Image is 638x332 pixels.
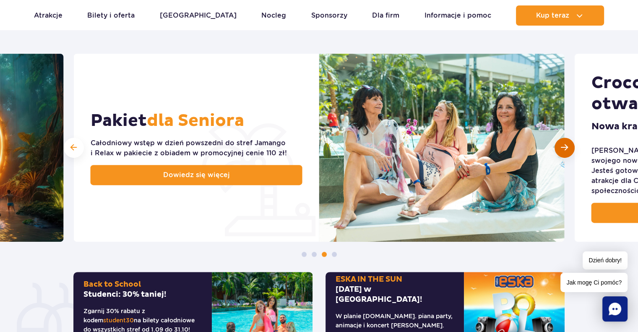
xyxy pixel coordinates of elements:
[583,251,628,269] span: Dzień dobry!
[319,54,565,242] img: Pakiet dla Seniora
[91,165,302,185] a: Dowiedz się więcej
[83,280,141,289] span: Back to School
[160,5,237,26] a: [GEOGRAPHIC_DATA]
[163,170,230,180] span: Dowiedz się więcej
[91,110,244,131] h2: Pakiet
[536,12,569,19] span: Kup teraz
[560,273,628,292] span: Jak mogę Ci pomóc?
[336,274,402,284] span: ESKA IN THE SUN
[83,280,202,300] h2: Studenci: 30% taniej!
[147,110,244,131] span: dla Seniora
[91,138,302,158] div: Całodniowy wstęp w dzień powszedni do stref Jamango i Relax w pakiecie z obiadem w promocyjnej ce...
[555,138,575,158] div: Następny slajd
[372,5,399,26] a: Dla firm
[103,317,134,324] span: student30
[261,5,286,26] a: Nocleg
[336,274,454,305] h2: [DATE] w [GEOGRAPHIC_DATA]!
[87,5,135,26] a: Bilety i oferta
[516,5,604,26] button: Kup teraz
[34,5,62,26] a: Atrakcje
[311,5,347,26] a: Sponsorzy
[602,296,628,322] div: Chat
[424,5,491,26] a: Informacje i pomoc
